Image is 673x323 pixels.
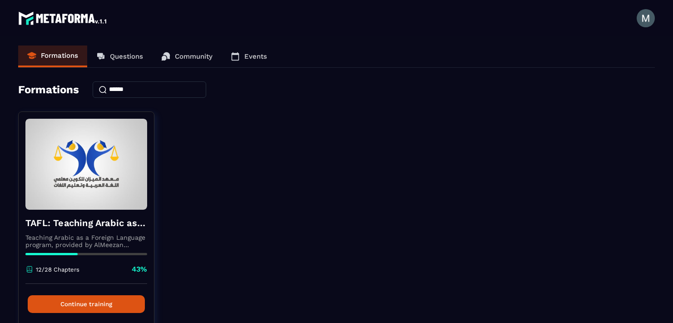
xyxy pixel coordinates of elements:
[244,52,267,61] p: Events
[87,45,152,67] a: Questions
[25,217,147,229] h4: TAFL: Teaching Arabic as a Foreign Language program - June
[152,45,222,67] a: Community
[25,119,147,210] img: formation-background
[28,295,145,313] button: Continue training
[110,52,143,61] p: Questions
[222,45,276,67] a: Events
[18,45,87,67] a: Formations
[25,234,147,248] p: Teaching Arabic as a Foreign Language program, provided by AlMeezan Academy in the [GEOGRAPHIC_DATA]
[18,83,79,96] h4: Formations
[41,51,78,60] p: Formations
[175,52,213,61] p: Community
[36,266,79,273] p: 12/28 Chapters
[132,264,147,274] p: 43%
[18,9,108,27] img: logo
